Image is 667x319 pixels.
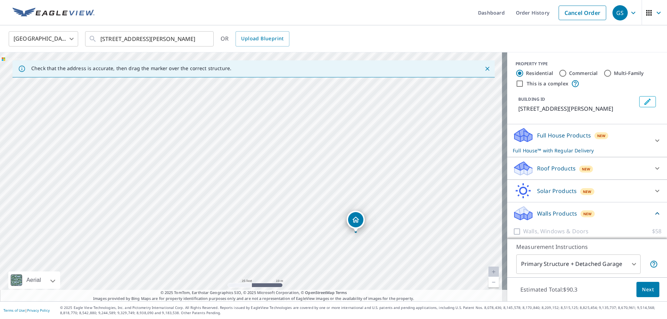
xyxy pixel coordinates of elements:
[582,166,591,172] span: New
[516,243,658,251] p: Measurement Instructions
[516,254,641,274] div: Primary Structure + Detached Garage
[100,29,199,49] input: Search by address or latitude-longitude
[488,267,499,277] a: Current Level 20, Zoom In Disabled
[642,285,654,294] span: Next
[13,8,94,18] img: EV Logo
[24,271,43,289] div: Aerial
[569,70,598,77] label: Commercial
[513,147,649,154] p: Full House™ with Regular Delivery
[513,127,661,154] div: Full House ProductsNewFull House™ with Regular Delivery
[537,187,577,195] p: Solar Products
[518,104,636,113] p: [STREET_ADDRESS][PERSON_NAME]
[583,189,592,194] span: New
[516,61,659,67] div: PROPERTY TYPE
[305,290,334,295] a: OpenStreetMap
[9,29,78,49] div: [GEOGRAPHIC_DATA]
[652,227,661,236] p: $58
[236,31,289,47] a: Upload Blueprint
[559,6,606,20] a: Cancel Order
[3,308,50,312] p: |
[518,96,545,102] p: BUILDING ID
[650,260,658,268] span: Your report will include the primary structure and a detached garage if one exists.
[614,70,644,77] label: Multi-Family
[513,227,661,236] div: Walls, Windows & Doors is not compatible with Full House™
[3,308,25,313] a: Terms of Use
[526,70,553,77] label: Residential
[527,80,568,87] label: This is a complex
[513,183,661,199] div: Solar ProductsNew
[597,133,606,138] span: New
[221,31,289,47] div: OR
[515,282,583,297] p: Estimated Total: $90.3
[537,209,577,218] p: Walls Products
[8,271,60,289] div: Aerial
[583,211,592,217] span: New
[612,5,628,20] div: GS
[636,282,659,297] button: Next
[27,308,50,313] a: Privacy Policy
[60,305,664,316] p: © 2025 Eagle View Technologies, Inc. and Pictometry International Corp. All Rights Reserved. Repo...
[513,160,661,177] div: Roof ProductsNew
[483,64,492,73] button: Close
[488,277,499,287] a: Current Level 20, Zoom Out
[639,96,656,107] button: Edit building 1
[160,290,347,296] span: © 2025 TomTom, Earthstar Geographics SIO, © 2025 Microsoft Corporation, ©
[347,211,365,232] div: Dropped pin, building 1, Residential property, 22 Wayne Ave White Plains, NY 10606
[513,205,661,221] div: Walls ProductsNew
[537,164,576,173] p: Roof Products
[336,290,347,295] a: Terms
[31,65,231,72] p: Check that the address is accurate, then drag the marker over the correct structure.
[523,227,588,236] p: Walls, Windows & Doors
[537,131,591,140] p: Full House Products
[241,34,283,43] span: Upload Blueprint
